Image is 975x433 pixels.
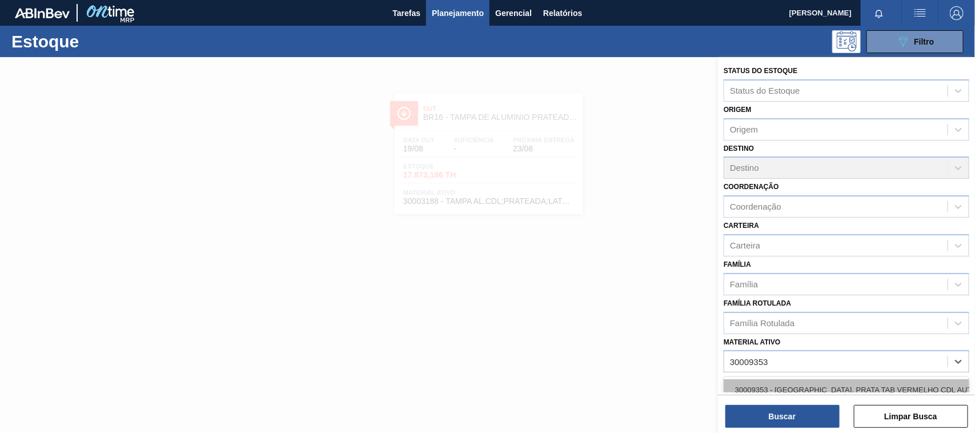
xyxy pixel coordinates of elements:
label: Status do Estoque [724,67,797,75]
div: Família [730,279,758,289]
div: Coordenação [730,202,781,212]
button: Notificações [861,5,897,21]
span: Filtro [914,37,934,46]
button: Filtro [866,30,964,53]
label: Destino [724,145,754,153]
label: Origem [724,106,752,114]
div: Carteira [730,240,760,250]
img: TNhmsLtSVTkK8tSr43FrP2fwEKptu5GPRR3wAAAABJRU5ErkJggg== [15,8,70,18]
label: Família Rotulada [724,299,791,307]
img: userActions [913,6,927,20]
label: Coordenação [724,183,779,191]
label: Material ativo [724,338,781,346]
label: Família [724,260,751,268]
span: Gerencial [495,6,532,20]
h1: Estoque [11,35,179,48]
span: Relatórios [543,6,582,20]
div: Família Rotulada [730,318,795,328]
div: 30009353 - [GEOGRAPHIC_DATA]. PRATA TAB VERMELHO CDL AUTO [724,379,969,400]
div: Status do Estoque [730,86,800,95]
img: Logout [950,6,964,20]
label: Carteira [724,222,759,230]
div: Pogramando: nenhum usuário selecionado [832,30,861,53]
div: Origem [730,125,758,134]
span: Tarefas [392,6,420,20]
span: Planejamento [432,6,484,20]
